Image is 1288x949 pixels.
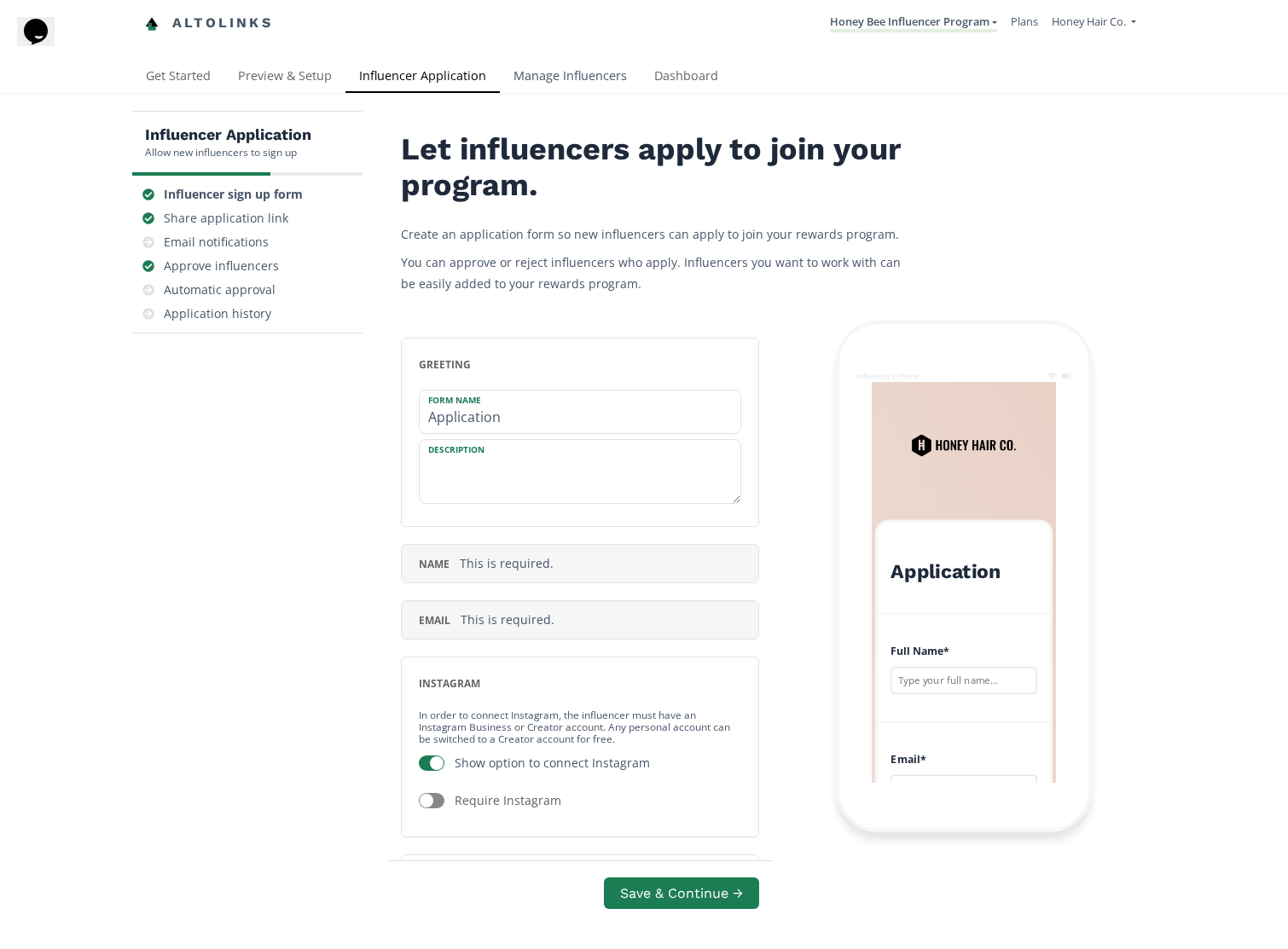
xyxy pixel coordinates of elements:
[419,613,450,628] span: email
[857,371,919,380] div: Influencer's Phone
[419,676,480,691] span: instagram
[345,61,500,95] a: Influencer Application
[164,210,288,227] div: Share application link
[401,223,913,245] p: Create an application form so new influencers can apply to join your rewards program.
[419,357,471,372] span: greeting
[641,61,732,95] a: Dashboard
[1011,14,1038,29] a: Plans
[145,9,273,38] a: Altolinks
[500,61,641,95] a: Manage Influencers
[891,558,1036,586] h2: Application
[145,17,159,31] img: favicon-32x32.png
[455,792,561,809] div: Require Instagram
[891,642,1036,661] h4: Full Name *
[145,124,311,145] h5: Influencer Application
[1052,14,1136,33] a: Honey Hair Co.
[17,17,72,68] iframe: chat widget
[401,252,913,294] p: You can approve or reject influencers who apply. Influencers you want to work with can be easily ...
[164,305,271,322] div: Application history
[419,557,450,571] span: name
[419,720,730,745] a: Any personal account can be switched to a Creator account for free.
[145,145,311,159] div: Allow new influencers to sign up
[419,701,730,752] small: In order to connect Instagram, the influencer must have an Instagram Business or Creator account.
[891,775,1036,801] input: name@example.com
[460,555,554,571] span: This is required.
[461,611,554,628] span: This is required.
[604,877,759,909] button: Save & Continue →
[164,186,303,203] div: Influencer sign up form
[401,132,913,203] h2: Let influencers apply to join your program.
[164,234,269,251] div: Email notifications
[420,391,723,406] label: Form Name
[891,750,1036,769] h4: Email *
[164,281,276,298] div: Automatic approval
[420,440,723,455] label: Description
[1052,14,1126,29] span: Honey Hair Co.
[224,61,345,95] a: Preview & Setup
[164,258,279,275] div: Approve influencers
[830,14,997,32] a: Honey Bee Influencer Program
[891,668,1036,694] input: Type your full name...
[132,61,224,95] a: Get Started
[909,418,1018,472] img: QrgWYwbcqp6j
[455,755,650,772] div: Show option to connect Instagram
